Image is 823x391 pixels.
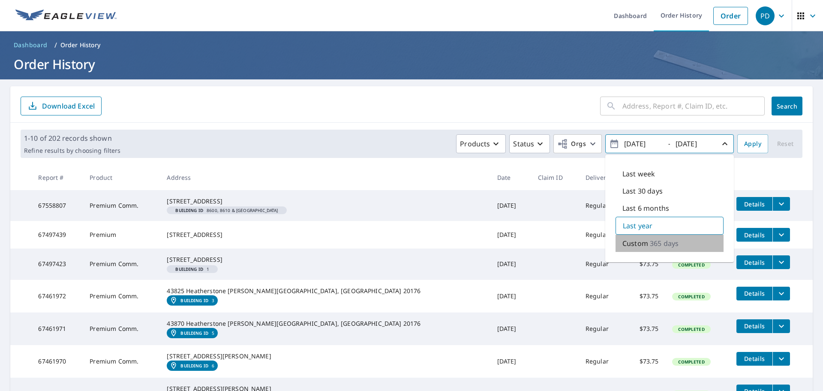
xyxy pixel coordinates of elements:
[513,139,534,149] p: Status
[650,238,679,249] p: 365 days
[180,330,208,336] em: Building ID
[579,312,625,345] td: Regular
[616,165,724,182] div: Last week
[622,137,664,151] input: yyyy/mm/dd
[490,165,531,190] th: Date
[31,221,83,249] td: 67497439
[622,238,648,249] p: Custom
[167,361,218,371] a: Building ID6
[673,326,709,332] span: Completed
[167,319,483,328] div: 43870 Heatherstone [PERSON_NAME][GEOGRAPHIC_DATA], [GEOGRAPHIC_DATA] 20176
[15,9,117,22] img: EV Logo
[772,255,790,269] button: filesDropdownBtn-67497423
[579,280,625,312] td: Regular
[167,230,483,239] div: [STREET_ADDRESS]
[778,102,796,110] span: Search
[531,165,579,190] th: Claim ID
[742,258,767,267] span: Details
[744,139,761,149] span: Apply
[622,169,655,179] p: Last week
[772,197,790,211] button: filesDropdownBtn-67558807
[167,197,483,206] div: [STREET_ADDRESS]
[170,267,214,271] span: 1
[24,133,120,143] p: 1-10 of 202 records shown
[460,139,490,149] p: Products
[772,97,802,115] button: Search
[83,249,160,279] td: Premium Comm.
[736,352,772,366] button: detailsBtn-67461970
[175,267,203,271] em: Building ID
[625,312,666,345] td: $73.75
[742,200,767,208] span: Details
[557,139,586,149] span: Orgs
[609,136,730,152] span: -
[456,134,506,153] button: Products
[772,287,790,300] button: filesDropdownBtn-67461972
[736,228,772,242] button: detailsBtn-67497439
[31,165,83,190] th: Report #
[625,249,666,279] td: $73.75
[742,322,767,330] span: Details
[490,221,531,249] td: [DATE]
[10,55,813,73] h1: Order History
[83,221,160,249] td: Premium
[579,249,625,279] td: Regular
[579,345,625,378] td: Regular
[175,208,203,212] em: Building ID
[772,319,790,333] button: filesDropdownBtn-67461971
[622,94,765,118] input: Address, Report #, Claim ID, etc.
[160,165,490,190] th: Address
[10,38,51,52] a: Dashboard
[622,203,669,213] p: Last 6 months
[673,262,709,268] span: Completed
[490,345,531,378] td: [DATE]
[742,289,767,297] span: Details
[490,190,531,221] td: [DATE]
[31,345,83,378] td: 67461970
[14,41,48,49] span: Dashboard
[60,41,101,49] p: Order History
[625,280,666,312] td: $73.75
[756,6,775,25] div: PD
[713,7,748,25] a: Order
[167,352,483,361] div: [STREET_ADDRESS][PERSON_NAME]
[31,249,83,279] td: 67497423
[736,255,772,269] button: detailsBtn-67497423
[623,221,652,231] p: Last year
[24,147,120,155] p: Refine results by choosing filters
[167,295,218,306] a: Building ID3
[736,197,772,211] button: detailsBtn-67558807
[83,345,160,378] td: Premium Comm.
[42,101,95,111] p: Download Excel
[83,312,160,345] td: Premium Comm.
[490,312,531,345] td: [DATE]
[31,280,83,312] td: 67461972
[673,294,709,300] span: Completed
[625,345,666,378] td: $73.75
[83,280,160,312] td: Premium Comm.
[180,363,208,368] em: Building ID
[170,208,283,212] span: 8600, 8610 & [GEOGRAPHIC_DATA]
[622,186,663,196] p: Last 30 days
[21,97,102,115] button: Download Excel
[54,40,57,50] li: /
[673,359,709,365] span: Completed
[83,190,160,221] td: Premium Comm.
[579,165,625,190] th: Delivery
[616,200,724,217] div: Last 6 months
[616,235,724,252] div: Custom365 days
[579,190,625,221] td: Regular
[737,134,768,153] button: Apply
[167,255,483,264] div: [STREET_ADDRESS]
[736,319,772,333] button: detailsBtn-67461971
[736,287,772,300] button: detailsBtn-67461972
[180,298,208,303] em: Building ID
[31,190,83,221] td: 67558807
[772,228,790,242] button: filesDropdownBtn-67497439
[742,231,767,239] span: Details
[616,217,724,235] div: Last year
[579,221,625,249] td: Regular
[31,312,83,345] td: 67461971
[673,137,715,151] input: yyyy/mm/dd
[616,182,724,200] div: Last 30 days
